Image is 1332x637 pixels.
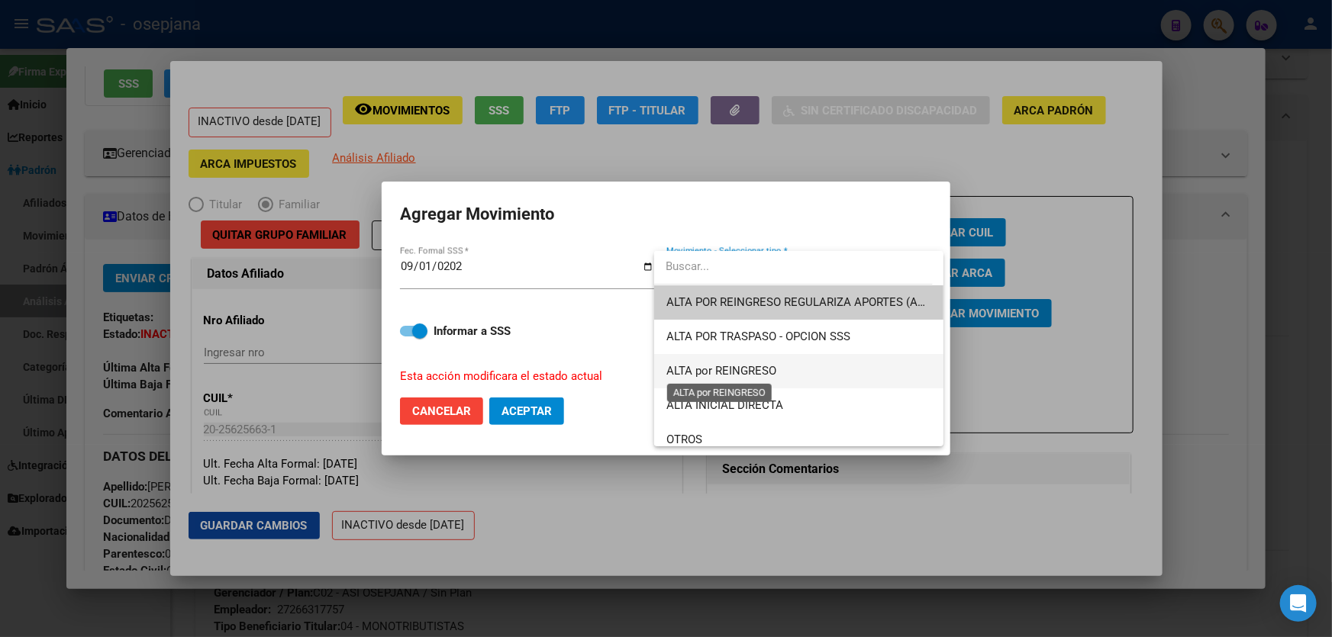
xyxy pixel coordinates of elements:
[1280,585,1317,622] div: Open Intercom Messenger
[654,249,933,284] input: dropdown search
[666,330,850,343] span: ALTA POR TRASPASO - OPCION SSS
[666,398,783,412] span: ALTA INICIAL DIRECTA
[666,433,702,446] span: OTROS
[666,295,937,309] span: ALTA POR REINGRESO REGULARIZA APORTES (AFIP)
[666,364,776,378] span: ALTA por REINGRESO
